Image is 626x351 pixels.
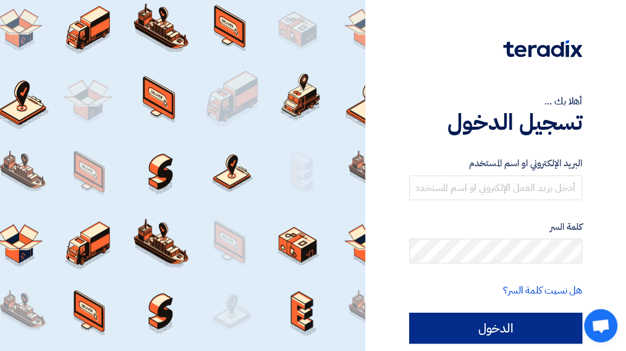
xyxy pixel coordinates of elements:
[503,40,582,57] img: Teradix logo
[409,94,582,109] div: أهلا بك ...
[409,313,582,344] input: الدخول
[409,109,582,136] h1: تسجيل الدخول
[409,220,582,234] label: كلمة السر
[409,156,582,171] label: البريد الإلكتروني او اسم المستخدم
[584,309,617,342] a: Open chat
[409,175,582,200] input: أدخل بريد العمل الإلكتروني او اسم المستخدم الخاص بك ...
[503,283,582,298] a: هل نسيت كلمة السر؟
